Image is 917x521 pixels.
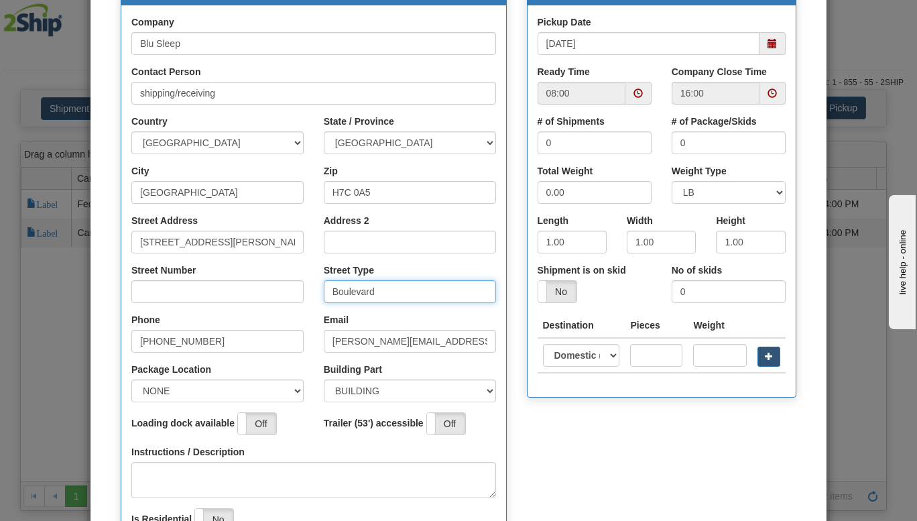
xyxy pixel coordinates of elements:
label: Length [538,214,569,227]
th: Weight [688,313,752,338]
label: Company [131,15,174,29]
th: Pieces [625,313,688,338]
div: live help - online [10,11,124,21]
label: Trailer (53') accessible [324,416,424,430]
label: Height [716,214,745,227]
label: Off [238,413,276,435]
label: Off [427,413,465,435]
label: Zip [324,164,338,178]
label: Loading dock available [131,416,235,430]
label: Email [324,313,349,327]
label: Pickup Date [538,15,591,29]
label: No [538,281,576,302]
th: Destination [538,313,625,338]
label: City [131,164,149,178]
label: Address 2 [324,214,369,227]
label: Company Close Time [672,65,767,78]
label: Instructions / Description [131,445,245,459]
label: Street Address [131,214,198,227]
label: Street Type [324,264,374,277]
label: # of Shipments [538,115,605,128]
label: Building Part [324,363,382,376]
label: Phone [131,313,160,327]
label: # of Package/Skids [672,115,757,128]
label: Contact Person [131,65,200,78]
label: Shipment is on skid [538,264,626,277]
label: Width [627,214,653,227]
label: Package Location [131,363,211,376]
label: Ready Time [538,65,590,78]
label: State / Province [324,115,394,128]
label: No of skids [672,264,722,277]
label: Street Number [131,264,196,277]
label: Weight Type [672,164,727,178]
label: Country [131,115,168,128]
label: Total Weight [538,164,593,178]
iframe: chat widget [886,192,916,329]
